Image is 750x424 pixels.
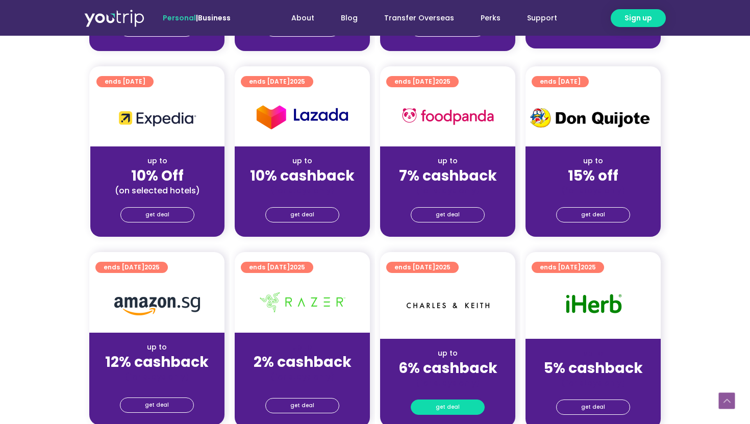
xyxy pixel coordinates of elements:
[163,13,231,23] span: |
[532,76,589,87] a: ends [DATE]
[394,76,451,87] span: ends [DATE]
[96,76,154,87] a: ends [DATE]
[534,348,653,359] div: up to
[105,352,209,372] strong: 12% cashback
[386,76,459,87] a: ends [DATE]2025
[556,207,630,222] a: get deal
[388,378,507,388] div: (for stays only)
[249,76,305,87] span: ends [DATE]
[95,262,168,273] a: ends [DATE]2025
[243,342,362,353] div: up to
[435,77,451,86] span: 2025
[568,166,618,186] strong: 15% off
[611,9,666,27] a: Sign up
[145,208,169,222] span: get deal
[254,352,352,372] strong: 2% cashback
[97,371,216,382] div: (for stays only)
[131,166,184,186] strong: 10% Off
[581,263,596,271] span: 2025
[467,9,514,28] a: Perks
[544,358,643,378] strong: 5% cashback
[388,156,507,166] div: up to
[145,398,169,412] span: get deal
[411,400,485,415] a: get deal
[243,156,362,166] div: up to
[388,185,507,196] div: (for stays only)
[328,9,371,28] a: Blog
[411,207,485,222] a: get deal
[97,342,216,353] div: up to
[144,263,160,271] span: 2025
[241,262,313,273] a: ends [DATE]2025
[163,13,196,23] span: Personal
[290,263,305,271] span: 2025
[624,13,652,23] span: Sign up
[258,9,570,28] nav: Menu
[105,76,145,87] span: ends [DATE]
[436,208,460,222] span: get deal
[265,398,339,413] a: get deal
[243,371,362,382] div: (for stays only)
[290,77,305,86] span: 2025
[540,76,581,87] span: ends [DATE]
[394,262,451,273] span: ends [DATE]
[250,166,355,186] strong: 10% cashback
[514,9,570,28] a: Support
[532,262,604,273] a: ends [DATE]2025
[98,185,216,196] div: (on selected hotels)
[243,185,362,196] div: (for stays only)
[249,262,305,273] span: ends [DATE]
[398,358,497,378] strong: 6% cashback
[534,156,653,166] div: up to
[581,208,605,222] span: get deal
[241,76,313,87] a: ends [DATE]2025
[399,166,497,186] strong: 7% cashback
[435,263,451,271] span: 2025
[120,397,194,413] a: get deal
[120,207,194,222] a: get deal
[534,185,653,196] div: (for stays only)
[265,207,339,222] a: get deal
[540,262,596,273] span: ends [DATE]
[98,156,216,166] div: up to
[556,400,630,415] a: get deal
[386,262,459,273] a: ends [DATE]2025
[436,400,460,414] span: get deal
[104,262,160,273] span: ends [DATE]
[278,9,328,28] a: About
[290,398,314,413] span: get deal
[581,400,605,414] span: get deal
[371,9,467,28] a: Transfer Overseas
[198,13,231,23] a: Business
[534,378,653,388] div: (for stays only)
[388,348,507,359] div: up to
[290,208,314,222] span: get deal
